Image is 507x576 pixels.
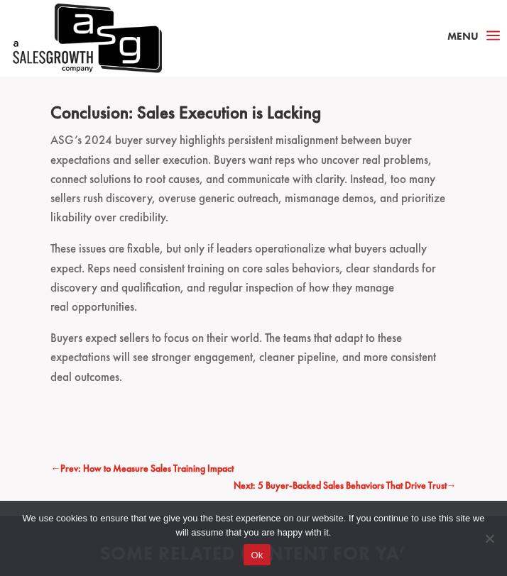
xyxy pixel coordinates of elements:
[244,544,270,565] button: Ok
[234,479,447,492] span: Next: 5 Buyer-Backed Sales Behaviors That Drive Trust
[482,26,504,47] span: a
[447,29,479,43] span: Menu
[50,460,234,477] a: ←Prev: How to Measure Sales Training Impact
[447,479,457,492] span: →
[50,462,60,475] span: ←
[60,462,234,475] span: Prev: How to Measure Sales Training Impact
[482,531,496,545] span: No
[50,131,456,239] p: ASG’s 2024 buyer survey highlights persistent misalignment between buyer expectations and seller ...
[50,328,456,399] p: Buyers expect sellers to focus on their world. The teams that adapt to these expectations will se...
[234,477,457,494] a: Next: 5 Buyer-Backed Sales Behaviors That Drive Trust→
[50,239,456,328] p: These issues are fixable, but only if leaders operationalize what buyers actually expect. Reps ne...
[21,511,486,540] span: We use cookies to ensure that we give you the best experience on our website. If you continue to ...
[50,102,456,131] h2: Conclusion: Sales Execution is Lacking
